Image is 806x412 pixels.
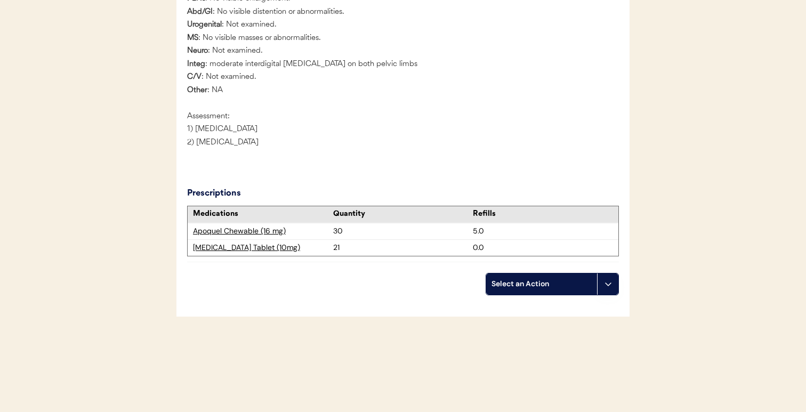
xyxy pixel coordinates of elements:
[473,226,613,237] div: 5.0
[473,243,613,253] div: 0.0
[187,8,213,16] strong: Abd/GI
[187,60,205,68] strong: Integ
[187,187,278,200] div: Prescriptions
[187,21,222,29] strong: Urogenital
[491,279,592,289] div: Select an Action
[187,47,208,55] strong: Neuro
[193,226,333,237] div: Apoquel Chewable (16 mg)
[187,34,198,42] strong: MS
[193,243,333,253] div: [MEDICAL_DATA] Tablet (10mg)
[333,243,473,253] div: 21
[473,209,613,220] div: Refills
[193,209,333,220] div: Medications
[333,209,473,220] div: Quantity
[187,73,201,81] strong: C/V
[187,86,207,94] strong: Other
[333,226,473,237] div: 30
